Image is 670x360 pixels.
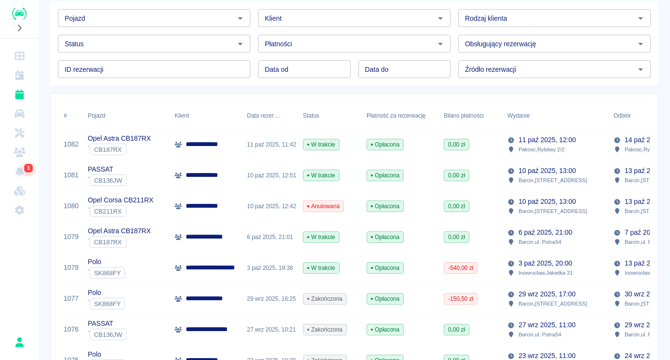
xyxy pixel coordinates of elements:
button: Otwórz [434,37,447,51]
div: ` [88,267,125,279]
div: Status [303,102,319,129]
p: 6 paź 2025, 21:00 [519,227,572,238]
a: Klienci [4,143,35,162]
div: ` [88,144,151,155]
span: SK868FY [90,300,124,307]
button: Krzysztof Przybyła [9,332,29,352]
button: Otwórz [634,37,647,51]
p: 27 wrz 2025, 11:00 [519,320,575,330]
div: Pojazd [83,102,170,129]
span: 0,00 zł [444,325,469,334]
span: W trakcie [303,140,339,149]
p: 3 paź 2025, 20:00 [519,258,572,268]
p: Barcin , [STREET_ADDRESS] [519,207,587,215]
div: Klient [175,102,189,129]
span: 0,00 zł [444,202,469,211]
div: Status [298,102,362,129]
p: PASSAT [88,319,126,329]
span: Opłacona [367,233,403,241]
input: DD.MM.YYYY [358,60,451,78]
span: Opłacona [367,140,403,149]
div: 10 paź 2025, 12:51 [242,160,298,191]
p: Opel Astra CB187RX [88,133,151,144]
span: W trakcie [303,264,339,272]
button: Otwórz [634,63,647,76]
div: # [64,102,67,129]
div: ` [88,174,126,186]
p: Barcin , ul. Polna54 [625,330,668,339]
div: Bilans płatności [439,102,503,129]
p: 10 paź 2025, 13:00 [519,166,576,176]
button: Sort [631,109,644,122]
p: PASSAT [88,164,126,174]
p: Opel Corsa CB211RX [88,195,153,205]
p: Inowrocław , Jakietka 31 [519,268,573,277]
div: 10 paź 2025, 12:42 [242,191,298,222]
p: Barcin , ul. Polna54 [519,330,561,339]
button: Sort [280,109,293,122]
p: Barcin , [STREET_ADDRESS] [519,299,587,308]
div: ` [88,329,126,340]
a: Kalendarz [4,66,35,85]
span: CB187RX [90,239,126,246]
span: Zakończona [303,325,346,334]
button: Rozwiń nawigację [12,22,27,34]
p: Barcin , [STREET_ADDRESS] [519,176,587,185]
a: 1080 [64,201,79,211]
div: Wydanie [507,102,530,129]
span: 0,00 zł [444,233,469,241]
a: Flota [4,104,35,123]
div: 11 paź 2025, 11:42 [242,129,298,160]
div: Wydanie [503,102,609,129]
div: Płatność za rezerwację [362,102,439,129]
button: Otwórz [233,12,247,25]
span: Opłacona [367,264,403,272]
a: 1076 [64,324,79,334]
img: Renthelp [12,8,27,20]
span: W trakcie [303,233,339,241]
button: Otwórz [434,12,447,25]
span: W trakcie [303,171,339,180]
p: Barcin , ul. Polna54 [519,238,561,246]
a: Serwisy [4,123,35,143]
span: Anulowana [303,202,343,211]
span: CB211RX [90,208,126,215]
a: 1079 [64,232,79,242]
input: DD.MM.YYYY [258,60,351,78]
span: -540,00 zł [444,264,477,272]
a: Ustawienia [4,200,35,220]
span: Opłacona [367,294,403,303]
div: Odbiór [614,102,631,129]
div: # [59,102,83,129]
p: Polo [88,349,125,360]
a: Rezerwacje [4,85,35,104]
span: Opłacona [367,325,403,334]
span: 0,00 zł [444,140,469,149]
p: 29 wrz 2025, 17:00 [519,289,575,299]
div: Klient [170,102,242,129]
div: 6 paź 2025, 21:01 [242,222,298,253]
span: SK868FY [90,269,124,277]
div: ` [88,298,125,309]
button: Otwórz [233,37,247,51]
div: 3 paź 2025, 19:38 [242,253,298,283]
button: Sort [530,109,543,122]
div: Bilans płatności [444,102,484,129]
span: CB136JW [90,331,126,338]
a: 1082 [64,139,79,149]
a: 1077 [64,293,79,304]
a: Widget WWW [4,181,35,200]
div: Płatność za rezerwację [367,102,426,129]
div: 29 wrz 2025, 16:25 [242,283,298,314]
div: Data rezerwacji [247,102,280,129]
span: 0,00 zł [444,171,469,180]
p: Opel Astra CB187RX [88,226,151,236]
span: Opłacona [367,202,403,211]
span: CB136JW [90,177,126,184]
div: Data rezerwacji [242,102,298,129]
p: 10 paź 2025, 13:00 [519,197,576,207]
button: Otwórz [634,12,647,25]
div: 27 wrz 2025, 10:21 [242,314,298,345]
div: Pojazd [88,102,105,129]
